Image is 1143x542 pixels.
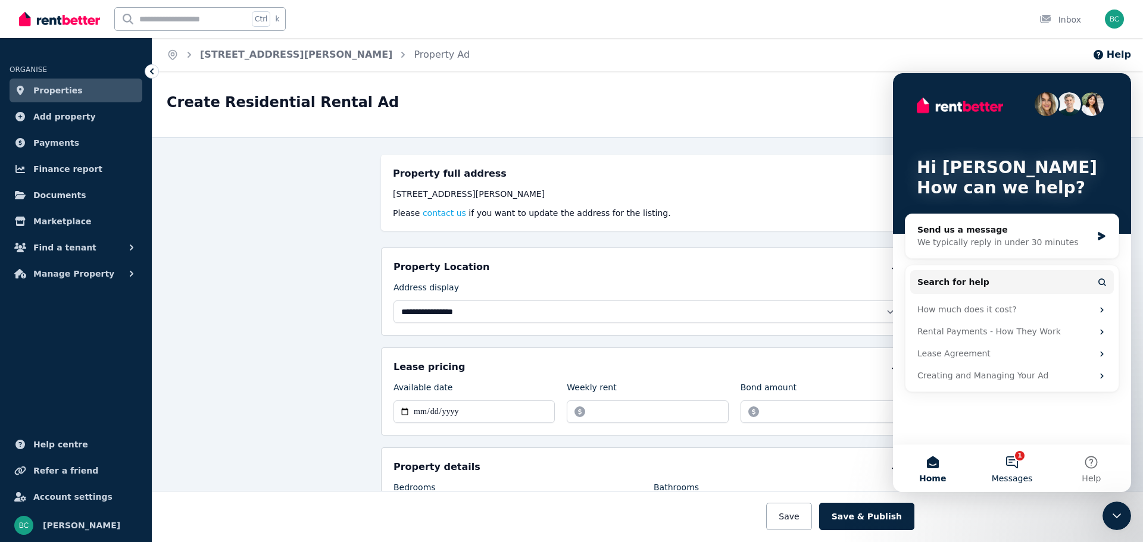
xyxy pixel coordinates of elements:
[33,437,88,452] span: Help centre
[275,14,279,24] span: k
[10,262,142,286] button: Manage Property
[10,485,142,509] a: Account settings
[819,503,914,530] button: Save & Publish
[33,214,91,228] span: Marketplace
[393,167,507,181] h5: Property full address
[423,207,466,219] button: contact us
[10,433,142,456] a: Help centre
[43,518,120,532] span: [PERSON_NAME]
[393,207,902,219] p: Please if you want to update the address for the listing.
[394,481,436,498] label: Bedrooms
[567,381,616,398] label: Weekly rent
[33,267,114,281] span: Manage Property
[394,360,465,374] h5: Lease pricing
[654,481,699,498] label: Bathrooms
[33,490,113,504] span: Account settings
[252,11,270,27] span: Ctrl
[766,503,811,530] button: Save
[893,73,1131,492] iframe: Intercom live chat
[152,38,484,71] nav: Breadcrumb
[1103,502,1131,530] iframe: Intercom live chat
[394,260,489,274] h5: Property Location
[1105,10,1124,29] img: Brett Cumming
[33,240,96,255] span: Find a tenant
[167,93,399,112] h1: Create Residential Rental Ad
[741,381,797,398] label: Bond amount
[33,162,102,176] span: Finance report
[414,49,470,60] a: Property Ad
[33,463,98,478] span: Refer a friend
[1092,48,1131,62] button: Help
[14,516,33,535] img: Brett Cumming
[10,157,142,181] a: Finance report
[10,79,142,102] a: Properties
[394,381,452,398] label: Available date
[33,136,79,150] span: Payments
[33,83,83,98] span: Properties
[33,188,86,202] span: Documents
[19,10,100,28] img: RentBetter
[10,105,142,129] a: Add property
[200,49,392,60] a: [STREET_ADDRESS][PERSON_NAME]
[10,209,142,233] a: Marketplace
[10,65,47,74] span: ORGANISE
[10,459,142,483] a: Refer a friend
[10,131,142,155] a: Payments
[394,281,459,298] label: Address display
[1039,14,1081,26] div: Inbox
[394,460,480,474] h5: Property details
[33,109,96,124] span: Add property
[393,188,902,200] div: [STREET_ADDRESS][PERSON_NAME]
[10,236,142,259] button: Find a tenant
[10,183,142,207] a: Documents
